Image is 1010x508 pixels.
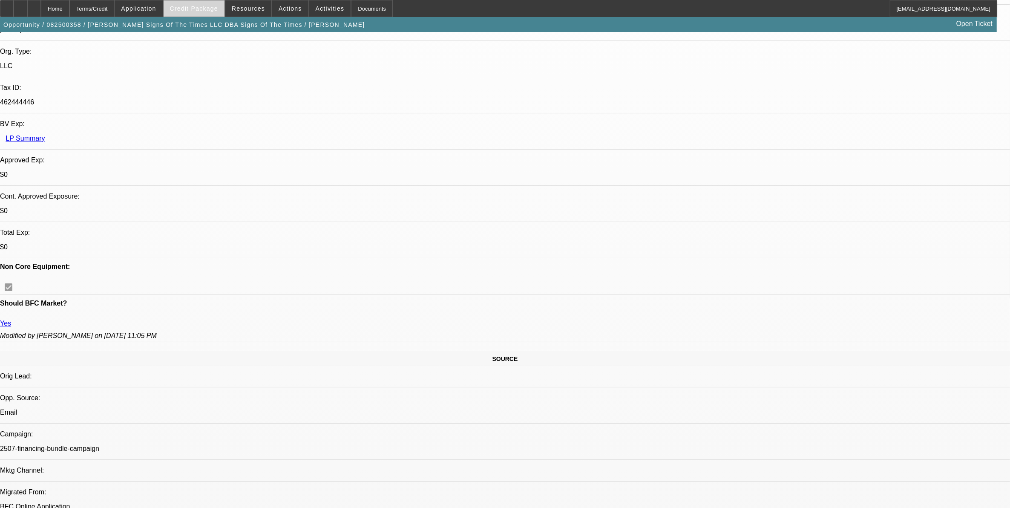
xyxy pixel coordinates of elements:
[170,5,218,12] span: Credit Package
[309,0,351,17] button: Activities
[953,17,996,31] a: Open Ticket
[272,0,308,17] button: Actions
[6,135,45,142] a: LP Summary
[115,0,162,17] button: Application
[121,5,156,12] span: Application
[164,0,224,17] button: Credit Package
[279,5,302,12] span: Actions
[316,5,345,12] span: Activities
[3,21,365,28] span: Opportunity / 082500358 / [PERSON_NAME] Signs Of The Times LLC DBA Signs Of The Times / [PERSON_N...
[225,0,271,17] button: Resources
[232,5,265,12] span: Resources
[492,355,518,362] span: SOURCE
